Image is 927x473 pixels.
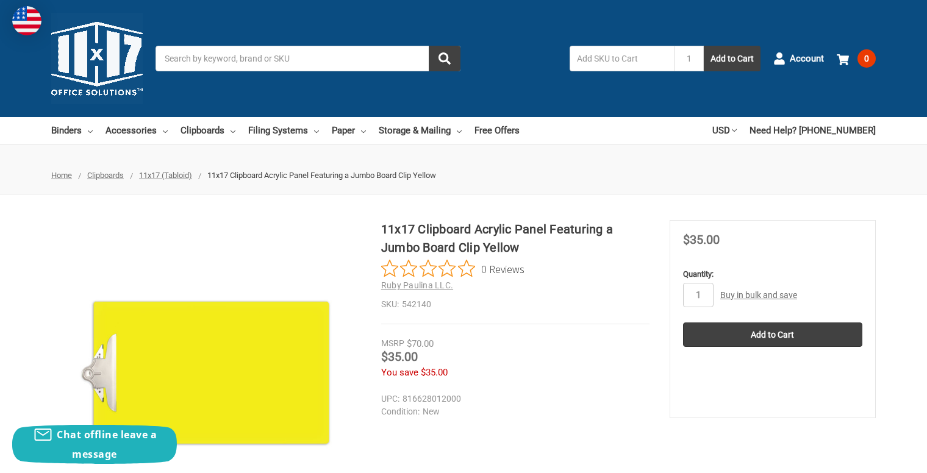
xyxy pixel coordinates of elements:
[381,393,399,405] dt: UPC:
[857,49,876,68] span: 0
[381,280,453,290] a: Ruby Paulina LLC.
[51,117,93,144] a: Binders
[570,46,675,71] input: Add SKU to Cart
[57,428,157,461] span: Chat offline leave a message
[156,46,460,71] input: Search by keyword, brand or SKU
[379,117,462,144] a: Storage & Mailing
[381,405,420,418] dt: Condition:
[750,117,876,144] a: Need Help? [PHONE_NUMBER]
[51,171,72,180] a: Home
[381,220,650,257] h1: 11x17 Clipboard Acrylic Panel Featuring a Jumbo Board Clip Yellow
[683,268,862,280] label: Quantity:
[474,117,520,144] a: Free Offers
[421,367,448,378] span: $35.00
[381,298,399,311] dt: SKU:
[683,322,862,347] input: Add to Cart
[712,117,737,144] a: USD
[381,349,418,364] span: $35.00
[704,46,761,71] button: Add to Cart
[54,296,359,449] img: 11x17 Clipboard Acrylic Panel Featuring a Jumbo Board Clip Yellow
[139,171,192,180] a: 11x17 (Tabloid)
[407,338,434,349] span: $70.00
[837,43,876,74] a: 0
[381,367,418,378] span: You save
[381,298,650,311] dd: 542140
[720,290,797,300] a: Buy in bulk and save
[381,260,524,278] button: Rated 0 out of 5 stars from 0 reviews. Jump to reviews.
[12,6,41,35] img: duty and tax information for United States
[381,337,404,350] div: MSRP
[248,117,319,144] a: Filing Systems
[87,171,124,180] a: Clipboards
[790,52,824,66] span: Account
[773,43,824,74] a: Account
[181,117,235,144] a: Clipboards
[381,405,644,418] dd: New
[481,260,524,278] span: 0 Reviews
[381,393,644,405] dd: 816628012000
[106,117,168,144] a: Accessories
[826,440,927,473] iframe: Google Customer Reviews
[332,117,366,144] a: Paper
[683,232,720,247] span: $35.00
[12,425,177,464] button: Chat offline leave a message
[51,13,143,104] img: 11x17.com
[207,171,436,180] span: 11x17 Clipboard Acrylic Panel Featuring a Jumbo Board Clip Yellow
